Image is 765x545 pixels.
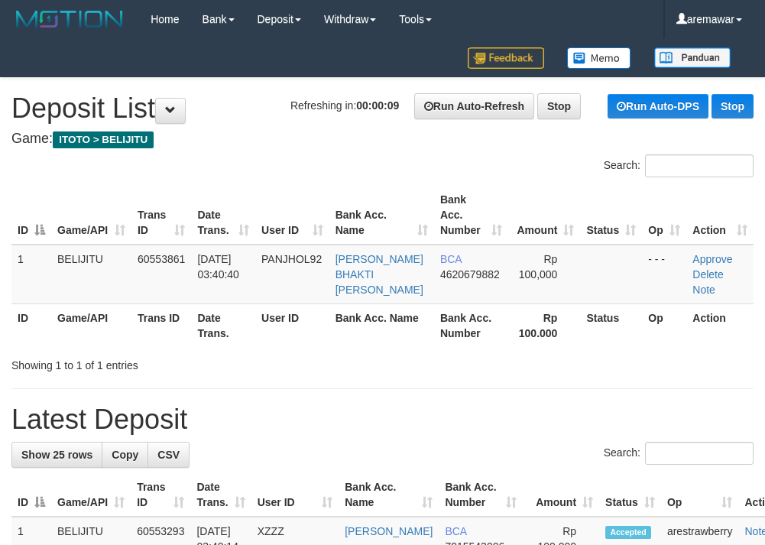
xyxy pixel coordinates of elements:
th: User ID: activate to sort column ascending [255,186,329,245]
span: Copy 4620679882 to clipboard [440,268,500,281]
span: BCA [440,253,462,265]
th: Rp 100.000 [508,303,580,347]
th: Amount: activate to sort column ascending [508,186,580,245]
th: Date Trans. [191,303,255,347]
a: Copy [102,442,148,468]
th: Bank Acc. Name: activate to sort column ascending [339,473,439,517]
span: Rp 100,000 [519,253,558,281]
th: Trans ID [131,303,191,347]
td: 1 [11,245,51,304]
th: Action: activate to sort column ascending [686,186,754,245]
h4: Game: [11,131,754,147]
span: Accepted [605,526,651,539]
th: Bank Acc. Number [434,303,508,347]
th: ID: activate to sort column descending [11,473,51,517]
th: Amount: activate to sort column ascending [523,473,599,517]
th: Game/API [51,303,131,347]
input: Search: [645,154,754,177]
a: Approve [692,253,732,265]
span: 60553861 [138,253,185,265]
a: Stop [712,94,754,118]
img: Button%20Memo.svg [567,47,631,69]
a: Note [692,284,715,296]
img: panduan.png [654,47,731,68]
span: CSV [157,449,180,461]
span: ITOTO > BELIJITU [53,131,154,148]
th: Action [686,303,754,347]
a: Run Auto-Refresh [414,93,534,119]
th: Trans ID: activate to sort column ascending [131,473,190,517]
strong: 00:00:09 [356,99,399,112]
h1: Deposit List [11,93,754,124]
th: User ID: activate to sort column ascending [251,473,339,517]
label: Search: [604,154,754,177]
a: CSV [147,442,190,468]
th: Op: activate to sort column ascending [642,186,686,245]
th: Status: activate to sort column ascending [599,473,661,517]
th: Bank Acc. Name: activate to sort column ascending [329,186,434,245]
th: Bank Acc. Number: activate to sort column ascending [434,186,508,245]
img: Feedback.jpg [468,47,544,69]
th: User ID [255,303,329,347]
label: Search: [604,442,754,465]
a: Run Auto-DPS [608,94,708,118]
th: Game/API: activate to sort column ascending [51,186,131,245]
span: Copy [112,449,138,461]
th: Op: activate to sort column ascending [661,473,739,517]
span: PANJHOL92 [261,253,322,265]
th: Bank Acc. Number: activate to sort column ascending [439,473,522,517]
a: [PERSON_NAME] [345,525,433,537]
span: [DATE] 03:40:40 [197,253,239,281]
div: Showing 1 to 1 of 1 entries [11,352,307,373]
a: Stop [537,93,581,119]
th: Status: activate to sort column ascending [580,186,642,245]
a: [PERSON_NAME] BHAKTI [PERSON_NAME] [335,253,423,296]
td: - - - [642,245,686,304]
span: Show 25 rows [21,449,92,461]
th: ID: activate to sort column descending [11,186,51,245]
th: Trans ID: activate to sort column ascending [131,186,191,245]
a: Show 25 rows [11,442,102,468]
th: ID [11,303,51,347]
a: Delete [692,268,723,281]
th: Date Trans.: activate to sort column ascending [190,473,251,517]
img: MOTION_logo.png [11,8,128,31]
span: Refreshing in: [290,99,399,112]
th: Op [642,303,686,347]
span: BCA [445,525,466,537]
input: Search: [645,442,754,465]
td: BELIJITU [51,245,131,304]
th: Status [580,303,642,347]
th: Game/API: activate to sort column ascending [51,473,131,517]
th: Date Trans.: activate to sort column ascending [191,186,255,245]
th: Bank Acc. Name [329,303,434,347]
h1: Latest Deposit [11,404,754,435]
